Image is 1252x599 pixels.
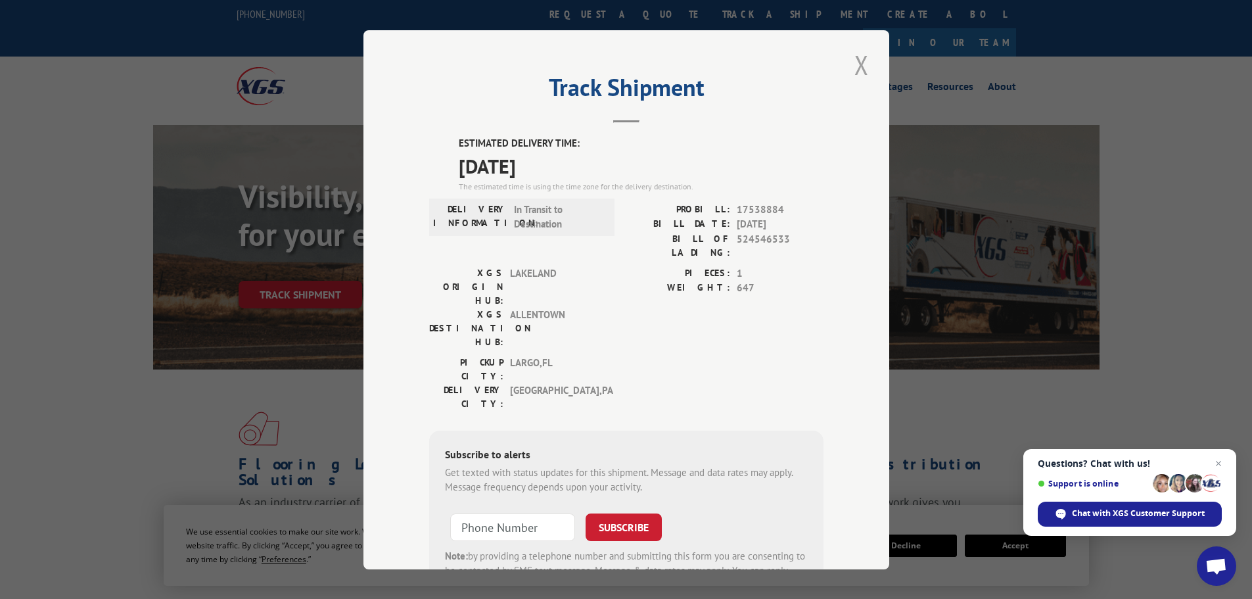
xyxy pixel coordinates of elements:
span: 524546533 [737,231,823,259]
span: [GEOGRAPHIC_DATA] , PA [510,383,599,410]
label: ESTIMATED DELIVERY TIME: [459,136,823,151]
div: by providing a telephone number and submitting this form you are consenting to be contacted by SM... [445,548,808,593]
div: The estimated time is using the time zone for the delivery destination. [459,180,823,192]
span: [DATE] [737,217,823,232]
span: 17538884 [737,202,823,217]
input: Phone Number [450,513,575,540]
span: ALLENTOWN [510,307,599,348]
span: In Transit to Destination [514,202,603,231]
label: DELIVERY INFORMATION: [433,202,507,231]
div: Get texted with status updates for this shipment. Message and data rates may apply. Message frequ... [445,465,808,494]
label: PROBILL: [626,202,730,217]
h2: Track Shipment [429,78,823,103]
label: DELIVERY CITY: [429,383,503,410]
span: 1 [737,266,823,281]
label: XGS DESTINATION HUB: [429,307,503,348]
span: Chat with XGS Customer Support [1038,502,1222,527]
label: XGS ORIGIN HUB: [429,266,503,307]
span: LARGO , FL [510,355,599,383]
span: LAKELAND [510,266,599,307]
span: 647 [737,281,823,296]
button: Close modal [850,47,873,83]
div: Subscribe to alerts [445,446,808,465]
button: SUBSCRIBE [586,513,662,540]
label: PIECES: [626,266,730,281]
span: Questions? Chat with us! [1038,458,1222,469]
label: BILL OF LADING: [626,231,730,259]
label: BILL DATE: [626,217,730,232]
strong: Note: [445,549,468,562]
label: PICKUP CITY: [429,355,503,383]
span: [DATE] [459,151,823,180]
label: WEIGHT: [626,281,730,296]
span: Chat with XGS Customer Support [1072,508,1205,519]
a: Open chat [1197,546,1236,586]
span: Support is online [1038,479,1148,489]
